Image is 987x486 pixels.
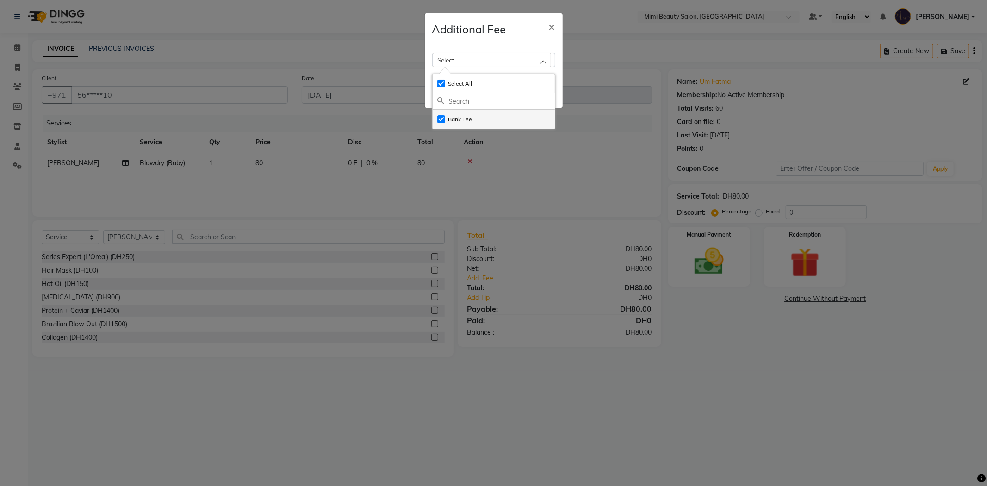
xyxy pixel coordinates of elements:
span: Select [438,56,455,64]
button: Close [541,13,563,39]
input: Search [449,93,555,109]
span: × [549,19,555,33]
span: Select All [448,80,472,87]
label: Bank Fee [437,115,472,124]
h4: Additional Fee [432,21,506,37]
